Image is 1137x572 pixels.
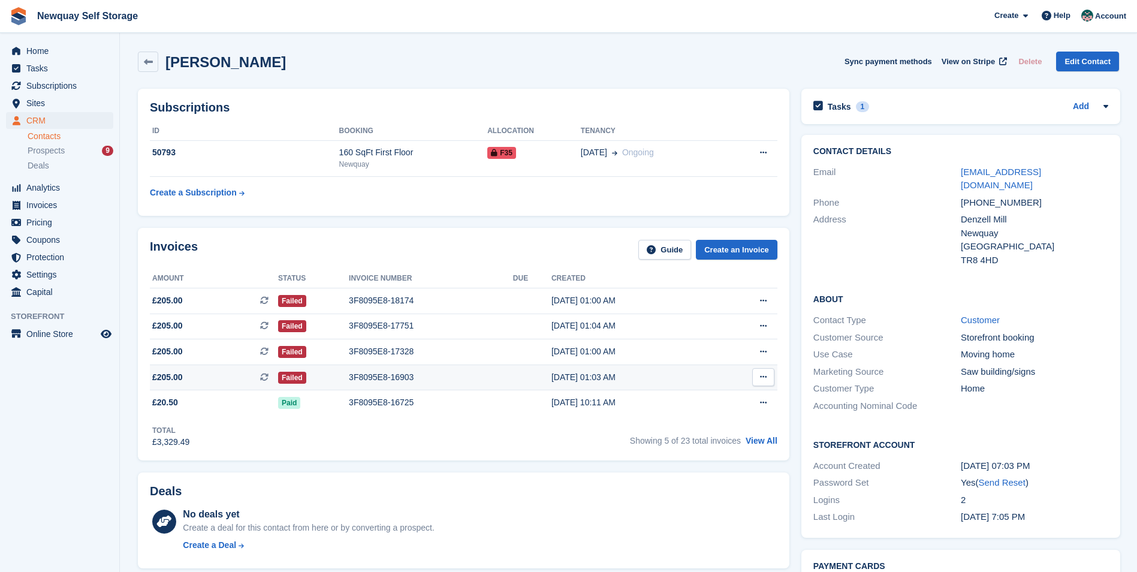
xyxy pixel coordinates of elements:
span: £205.00 [152,371,183,384]
div: Customer Source [813,331,961,345]
span: Tasks [26,60,98,77]
th: Tenancy [581,122,727,141]
a: menu [6,112,113,129]
div: Create a Deal [183,539,236,552]
div: [DATE] 07:03 PM [961,459,1108,473]
a: menu [6,77,113,94]
div: 50793 [150,146,339,159]
div: TR8 4HD [961,254,1108,267]
th: Invoice number [349,269,513,288]
span: Online Store [26,326,98,342]
span: Showing 5 of 23 total invoices [630,436,741,445]
a: Create a Subscription [150,182,245,204]
a: menu [6,231,113,248]
div: 2 [961,493,1108,507]
a: Create a Deal [183,539,434,552]
div: 3F8095E8-17328 [349,345,513,358]
button: Sync payment methods [845,52,932,71]
span: Home [26,43,98,59]
a: Preview store [99,327,113,341]
div: [PHONE_NUMBER] [961,196,1108,210]
a: [EMAIL_ADDRESS][DOMAIN_NAME] [961,167,1041,191]
div: Storefront booking [961,331,1108,345]
span: Ongoing [622,147,654,157]
div: No deals yet [183,507,434,522]
div: 3F8095E8-16725 [349,396,513,409]
a: Prospects 9 [28,144,113,157]
a: Contacts [28,131,113,142]
span: Account [1095,10,1126,22]
span: CRM [26,112,98,129]
a: menu [6,214,113,231]
time: 2024-08-22 18:05:24 UTC [961,511,1025,522]
div: Account Created [813,459,961,473]
a: menu [6,179,113,196]
div: 160 SqFt First Floor [339,146,488,159]
div: Contact Type [813,314,961,327]
div: [DATE] 01:03 AM [551,371,714,384]
div: Yes [961,476,1108,490]
span: £205.00 [152,345,183,358]
th: ID [150,122,339,141]
span: Failed [278,372,306,384]
a: menu [6,95,113,112]
h2: Invoices [150,240,198,260]
span: £20.50 [152,396,178,409]
div: Use Case [813,348,961,362]
a: menu [6,249,113,266]
span: Failed [278,320,306,332]
a: menu [6,197,113,213]
div: [DATE] 10:11 AM [551,396,714,409]
div: Moving home [961,348,1108,362]
a: Create an Invoice [696,240,777,260]
a: Edit Contact [1056,52,1119,71]
div: 3F8095E8-17751 [349,320,513,332]
h2: [PERSON_NAME] [165,54,286,70]
div: Logins [813,493,961,507]
span: Coupons [26,231,98,248]
span: View on Stripe [942,56,995,68]
div: Create a Subscription [150,186,237,199]
h2: Deals [150,484,182,498]
div: Home [961,382,1108,396]
img: stora-icon-8386f47178a22dfd0bd8f6a31ec36ba5ce8667c1dd55bd0f319d3a0aa187defe.svg [10,7,28,25]
th: Status [278,269,349,288]
div: Newquay [961,227,1108,240]
div: [DATE] 01:04 AM [551,320,714,332]
span: Help [1054,10,1070,22]
div: Password Set [813,476,961,490]
div: Newquay [339,159,488,170]
h2: Tasks [828,101,851,112]
div: Address [813,213,961,267]
div: 3F8095E8-16903 [349,371,513,384]
a: Add [1073,100,1089,114]
span: Settings [26,266,98,283]
th: Due [513,269,551,288]
span: Deals [28,160,49,171]
h2: Storefront Account [813,438,1108,450]
a: menu [6,43,113,59]
div: [DATE] 01:00 AM [551,294,714,307]
a: View All [746,436,777,445]
span: Invoices [26,197,98,213]
span: Create [994,10,1018,22]
div: Phone [813,196,961,210]
span: £205.00 [152,320,183,332]
div: 1 [856,101,870,112]
a: Guide [638,240,691,260]
th: Amount [150,269,278,288]
span: ( ) [975,477,1028,487]
div: Marketing Source [813,365,961,379]
a: View on Stripe [937,52,1009,71]
div: Accounting Nominal Code [813,399,961,413]
h2: About [813,293,1108,305]
button: Delete [1014,52,1046,71]
span: Prospects [28,145,65,156]
h2: Subscriptions [150,101,777,115]
div: 3F8095E8-18174 [349,294,513,307]
div: Create a deal for this contact from here or by converting a prospect. [183,522,434,534]
th: Booking [339,122,488,141]
span: Pricing [26,214,98,231]
span: Failed [278,295,306,307]
span: Storefront [11,311,119,323]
